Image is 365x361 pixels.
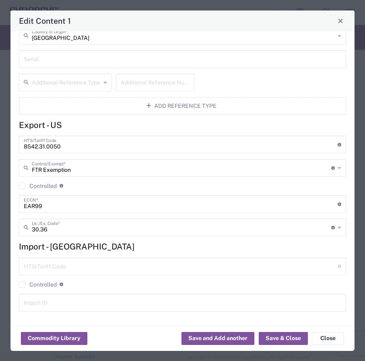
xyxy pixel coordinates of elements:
[181,332,254,345] button: Save and Add another
[19,15,71,27] h4: Edit Content 1
[19,242,346,252] h4: Import - [GEOGRAPHIC_DATA]
[19,97,346,115] button: Add Reference Type
[259,332,308,345] button: Save & Close
[19,183,57,189] label: Controlled
[335,15,346,27] button: Close
[312,332,344,345] button: Close
[21,332,87,345] button: Commodity Library
[19,120,346,130] h4: Export - US
[19,281,57,288] label: Controlled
